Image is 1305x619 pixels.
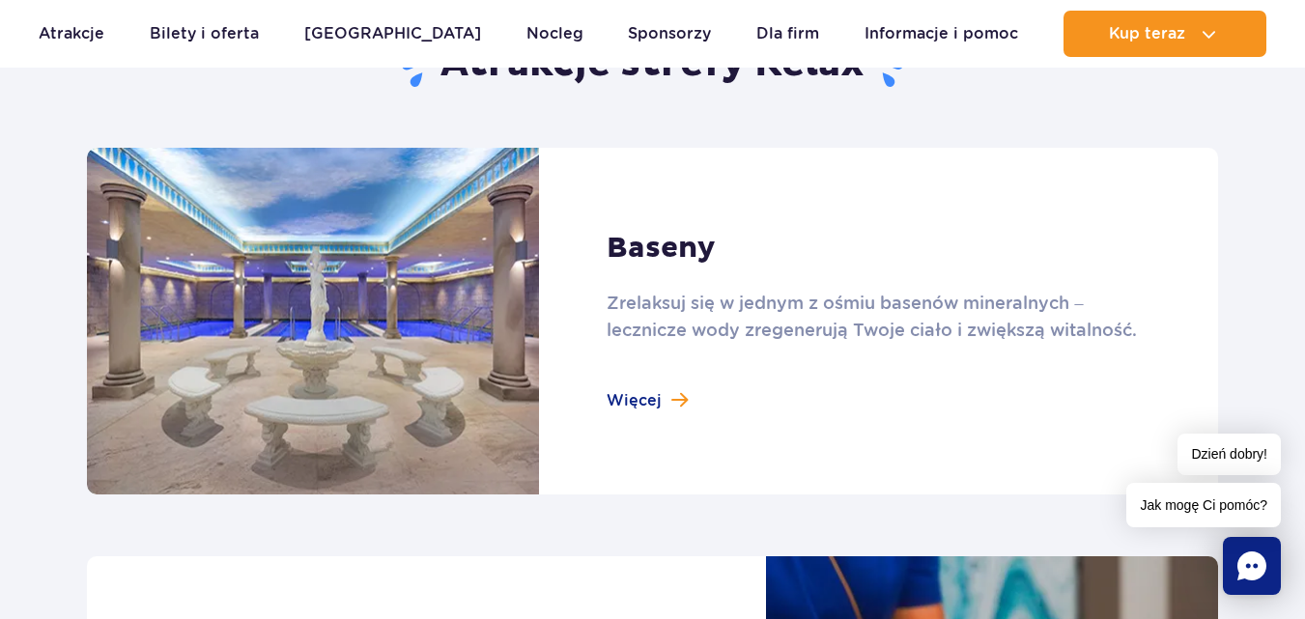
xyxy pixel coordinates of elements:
[865,11,1018,57] a: Informacje i pomoc
[1177,434,1281,475] span: Dzień dobry!
[628,11,711,57] a: Sponsorzy
[1064,11,1266,57] button: Kup teraz
[304,11,481,57] a: [GEOGRAPHIC_DATA]
[150,11,259,57] a: Bilety i oferta
[1223,537,1281,595] div: Chat
[526,11,583,57] a: Nocleg
[39,11,104,57] a: Atrakcje
[1109,25,1185,42] span: Kup teraz
[1126,483,1281,527] span: Jak mogę Ci pomóc?
[756,11,819,57] a: Dla firm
